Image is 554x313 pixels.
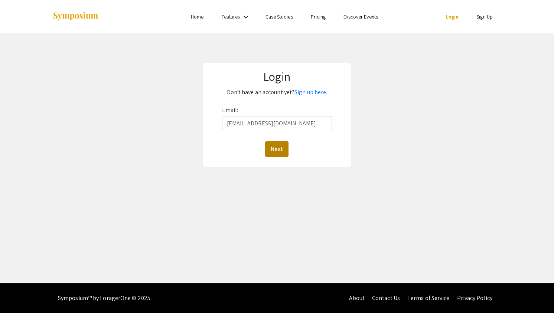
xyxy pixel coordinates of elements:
[476,13,493,20] a: Sign Up
[372,294,400,302] a: Contact Us
[191,13,203,20] a: Home
[407,294,450,302] a: Terms of Service
[265,13,293,20] a: Case Studies
[208,69,346,83] h1: Login
[241,13,250,22] mat-icon: Expand Features list
[222,104,238,116] label: Email:
[265,141,289,157] button: Next
[349,294,365,302] a: About
[6,280,32,307] iframe: Chat
[222,13,240,20] a: Features
[58,283,150,313] div: Symposium™ by ForagerOne © 2025
[457,294,492,302] a: Privacy Policy
[311,13,326,20] a: Pricing
[294,88,327,96] a: Sign up here.
[343,13,378,20] a: Discover Events
[446,13,459,20] a: Login
[52,11,99,22] img: Symposium by ForagerOne
[208,86,346,98] p: Don't have an account yet?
